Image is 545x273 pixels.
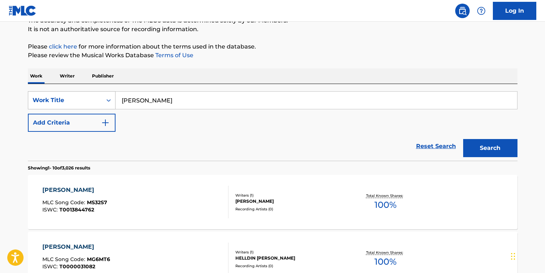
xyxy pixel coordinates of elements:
img: MLC Logo [9,5,37,16]
div: Drag [511,245,515,267]
p: Total Known Shares: [366,193,405,198]
div: Work Title [33,96,98,105]
p: Total Known Shares: [366,250,405,255]
iframe: Chat Widget [509,238,545,273]
a: [PERSON_NAME]MLC Song Code:MS32S7ISWC:T0013844762Writers (1)[PERSON_NAME]Recording Artists (0)Tot... [28,175,517,229]
a: Public Search [455,4,470,18]
img: help [477,7,486,15]
span: 100 % [374,198,397,211]
div: [PERSON_NAME] [42,243,110,251]
div: Writers ( 1 ) [235,193,345,198]
div: Recording Artists ( 0 ) [235,206,345,212]
p: It is not an authoritative source for recording information. [28,25,517,34]
p: Writer [58,68,77,84]
form: Search Form [28,91,517,161]
div: Help [474,4,489,18]
a: click here [49,43,77,50]
p: Publisher [90,68,116,84]
span: MS32S7 [87,199,107,206]
img: search [458,7,467,15]
a: Reset Search [412,138,460,154]
span: ISWC : [42,206,59,213]
span: T0013844762 [59,206,94,213]
span: MLC Song Code : [42,199,87,206]
a: Terms of Use [154,52,193,59]
div: Recording Artists ( 0 ) [235,263,345,269]
div: HELLDIN [PERSON_NAME] [235,255,345,261]
div: [PERSON_NAME] [42,186,107,194]
button: Add Criteria [28,114,116,132]
div: Writers ( 1 ) [235,249,345,255]
span: MG6MT6 [87,256,110,262]
img: 9d2ae6d4665cec9f34b9.svg [101,118,110,127]
span: ISWC : [42,263,59,270]
p: Please for more information about the terms used in the database. [28,42,517,51]
p: Work [28,68,45,84]
span: T0000031082 [59,263,95,270]
button: Search [463,139,517,157]
span: 100 % [374,255,397,268]
p: Showing 1 - 10 of 3,026 results [28,165,90,171]
span: MLC Song Code : [42,256,87,262]
a: Log In [493,2,536,20]
div: [PERSON_NAME] [235,198,345,205]
p: Please review the Musical Works Database [28,51,517,60]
